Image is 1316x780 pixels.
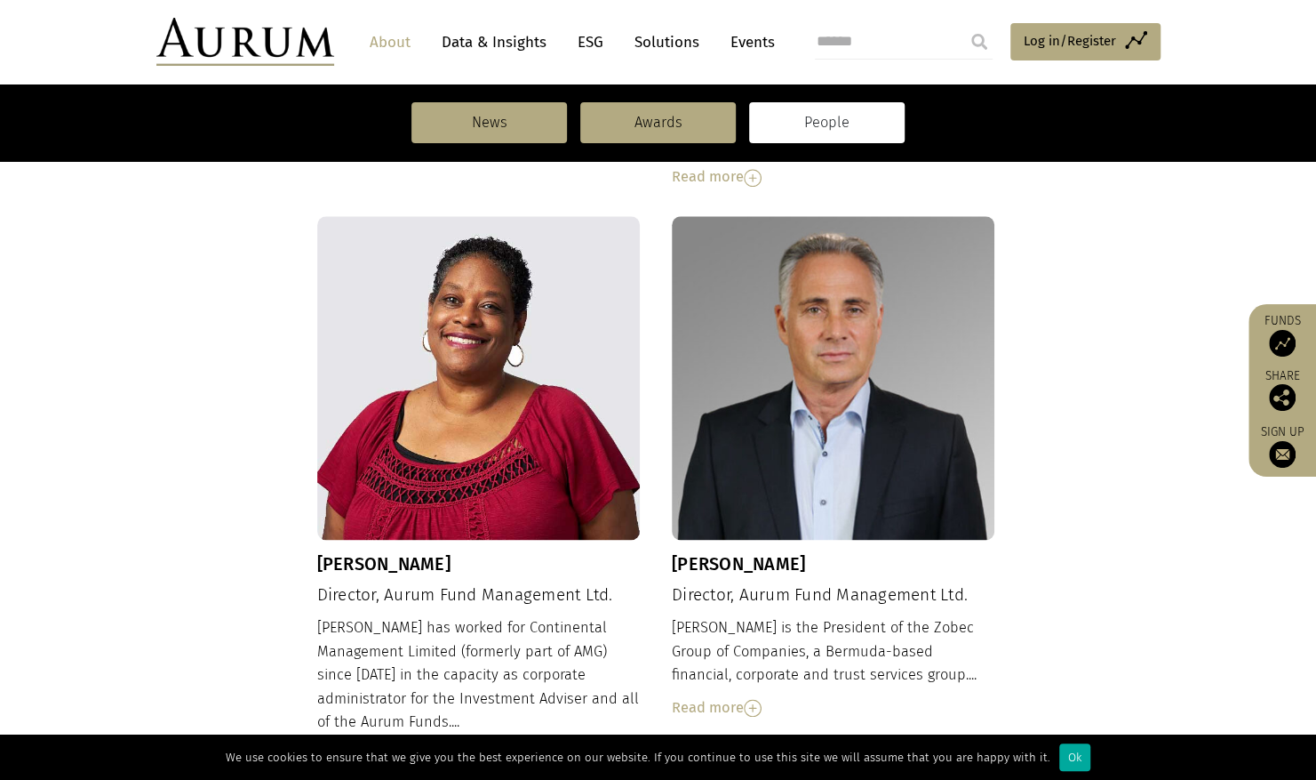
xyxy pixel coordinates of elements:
[1257,313,1307,357] a: Funds
[626,26,708,59] a: Solutions
[672,616,995,720] div: [PERSON_NAME] is the President of the Zobec Group of Companies, a Bermuda-based financial, corpor...
[361,26,419,59] a: About
[1269,384,1296,411] img: Share this post
[411,102,567,143] a: News
[672,696,995,720] div: Read more
[433,26,555,59] a: Data & Insights
[744,699,762,717] img: Read More
[317,616,641,766] div: [PERSON_NAME] has worked for Continental Management Limited (formerly part of AMG) since [DATE] i...
[1059,744,1090,771] div: Ok
[569,26,612,59] a: ESG
[1269,441,1296,468] img: Sign up to our newsletter
[672,165,995,189] div: Read more
[317,553,641,575] h3: [PERSON_NAME]
[1010,23,1160,60] a: Log in/Register
[580,102,736,143] a: Awards
[722,26,775,59] a: Events
[156,18,334,66] img: Aurum
[672,553,995,575] h3: [PERSON_NAME]
[1257,370,1307,411] div: Share
[744,169,762,187] img: Read More
[1024,30,1116,52] span: Log in/Register
[672,585,995,606] h4: Director, Aurum Fund Management Ltd.
[749,102,905,143] a: People
[1257,424,1307,468] a: Sign up
[1269,330,1296,357] img: Access Funds
[317,585,641,606] h4: Director, Aurum Fund Management Ltd.
[961,24,997,60] input: Submit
